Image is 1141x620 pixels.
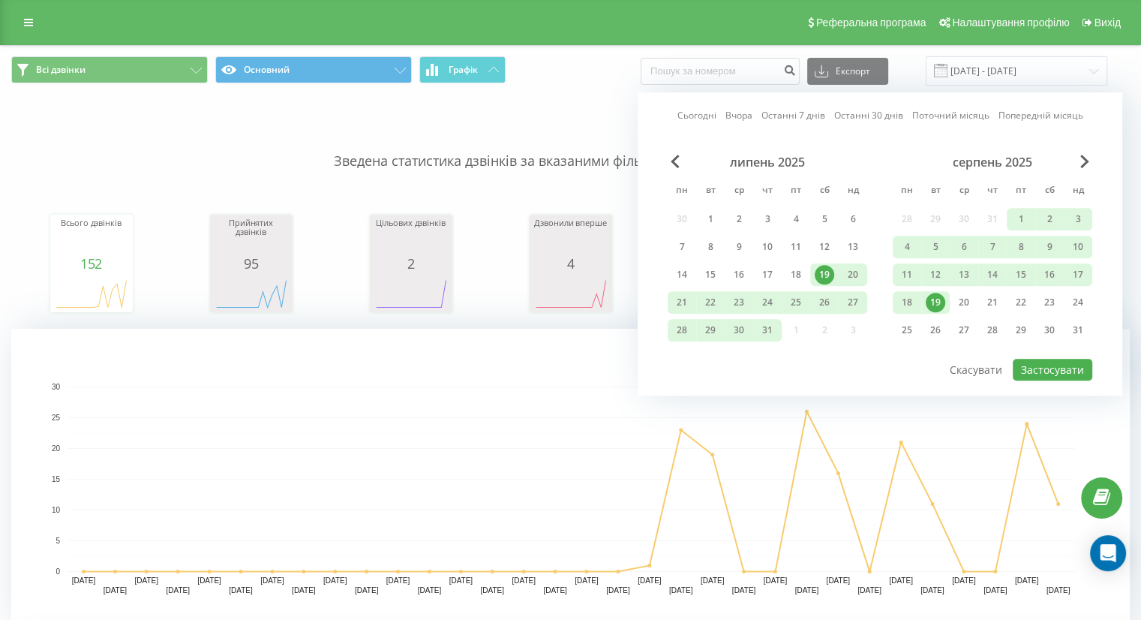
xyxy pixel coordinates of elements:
div: 23 [729,293,749,312]
text: 5 [56,537,60,545]
svg: A chart. [533,271,608,316]
svg: A chart. [54,271,129,316]
button: Всі дзвінки [11,56,208,83]
div: 31 [1068,321,1088,340]
div: 26 [926,321,945,340]
div: 27 [843,293,863,312]
text: 0 [56,567,60,576]
abbr: середа [953,180,975,203]
div: Цільових дзвінків [374,218,449,256]
div: вт 8 лип 2025 р. [696,236,725,258]
div: A chart. [214,271,289,316]
div: 1 [1011,209,1031,229]
div: чт 7 серп 2025 р. [978,236,1007,258]
div: 15 [1011,265,1031,284]
div: ср 2 лип 2025 р. [725,208,753,230]
text: [DATE] [355,586,379,594]
div: вт 15 лип 2025 р. [696,263,725,286]
div: нд 31 серп 2025 р. [1064,319,1092,342]
text: [DATE] [857,586,881,594]
div: 5 [815,209,834,229]
text: [DATE] [701,576,725,585]
text: [DATE] [732,586,756,594]
button: Скасувати [941,359,1010,381]
text: 25 [52,414,61,422]
div: ср 16 лип 2025 р. [725,263,753,286]
text: [DATE] [575,576,599,585]
div: нд 17 серп 2025 р. [1064,263,1092,286]
div: чт 14 серп 2025 р. [978,263,1007,286]
div: 18 [897,293,917,312]
div: 2 [1040,209,1059,229]
div: ср 27 серп 2025 р. [950,319,978,342]
abbr: вівторок [699,180,722,203]
a: Сьогодні [677,109,716,123]
button: Застосувати [1013,359,1092,381]
div: 4 [786,209,806,229]
text: [DATE] [480,586,504,594]
text: [DATE] [606,586,630,594]
div: 11 [786,237,806,257]
text: [DATE] [386,576,410,585]
div: ср 6 серп 2025 р. [950,236,978,258]
div: 23 [1040,293,1059,312]
span: Графік [449,65,478,75]
div: нд 6 лип 2025 р. [839,208,867,230]
div: 13 [954,265,974,284]
div: 18 [786,265,806,284]
a: Вчора [725,109,752,123]
p: Зведена статистика дзвінків за вказаними фільтрами за обраний період [11,122,1130,171]
abbr: четвер [756,180,779,203]
div: 30 [729,321,749,340]
div: пн 25 серп 2025 р. [893,319,921,342]
text: 15 [52,475,61,483]
div: нд 3 серп 2025 р. [1064,208,1092,230]
div: пт 8 серп 2025 р. [1007,236,1035,258]
div: 13 [843,237,863,257]
div: 12 [926,265,945,284]
text: 20 [52,444,61,453]
text: [DATE] [889,576,913,585]
abbr: п’ятниця [785,180,807,203]
div: ср 20 серп 2025 р. [950,291,978,314]
div: чт 24 лип 2025 р. [753,291,782,314]
div: сб 30 серп 2025 р. [1035,319,1064,342]
div: 20 [843,265,863,284]
abbr: понеділок [896,180,918,203]
div: вт 1 лип 2025 р. [696,208,725,230]
div: сб 16 серп 2025 р. [1035,263,1064,286]
div: 20 [954,293,974,312]
div: Дзвонили вперше [533,218,608,256]
div: вт 19 серп 2025 р. [921,291,950,314]
div: вт 5 серп 2025 р. [921,236,950,258]
div: пн 18 серп 2025 р. [893,291,921,314]
div: 6 [954,237,974,257]
div: нд 27 лип 2025 р. [839,291,867,314]
div: 19 [926,293,945,312]
div: пт 25 лип 2025 р. [782,291,810,314]
div: 3 [1068,209,1088,229]
text: [DATE] [795,586,819,594]
abbr: середа [728,180,750,203]
div: ср 30 лип 2025 р. [725,319,753,342]
div: 24 [758,293,777,312]
div: 24 [1068,293,1088,312]
text: [DATE] [418,586,442,594]
div: 8 [701,237,720,257]
div: пт 29 серп 2025 р. [1007,319,1035,342]
div: вт 12 серп 2025 р. [921,263,950,286]
div: чт 3 лип 2025 р. [753,208,782,230]
div: пн 14 лип 2025 р. [668,263,696,286]
abbr: четвер [981,180,1004,203]
div: чт 28 серп 2025 р. [978,319,1007,342]
span: Вихід [1094,17,1121,29]
div: 25 [897,321,917,340]
div: 9 [729,237,749,257]
div: 14 [983,265,1002,284]
span: Налаштування профілю [952,17,1069,29]
text: [DATE] [449,576,473,585]
div: пт 1 серп 2025 р. [1007,208,1035,230]
div: 9 [1040,237,1059,257]
div: A chart. [374,271,449,316]
text: 30 [52,383,61,391]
